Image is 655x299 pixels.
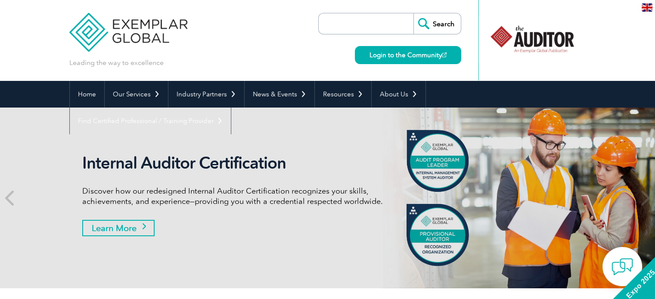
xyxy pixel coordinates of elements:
h2: Internal Auditor Certification [82,153,405,173]
img: en [642,3,652,12]
a: Home [70,81,104,108]
a: About Us [372,81,425,108]
a: Login to the Community [355,46,461,64]
img: contact-chat.png [612,256,633,277]
a: Learn More [82,220,155,236]
input: Search [413,13,461,34]
a: Find Certified Professional / Training Provider [70,108,231,134]
a: News & Events [245,81,314,108]
p: Leading the way to excellence [69,58,164,68]
p: Discover how our redesigned Internal Auditor Certification recognizes your skills, achievements, ... [82,186,405,207]
img: open_square.png [442,52,447,57]
a: Our Services [105,81,168,108]
a: Industry Partners [168,81,244,108]
a: Resources [315,81,371,108]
